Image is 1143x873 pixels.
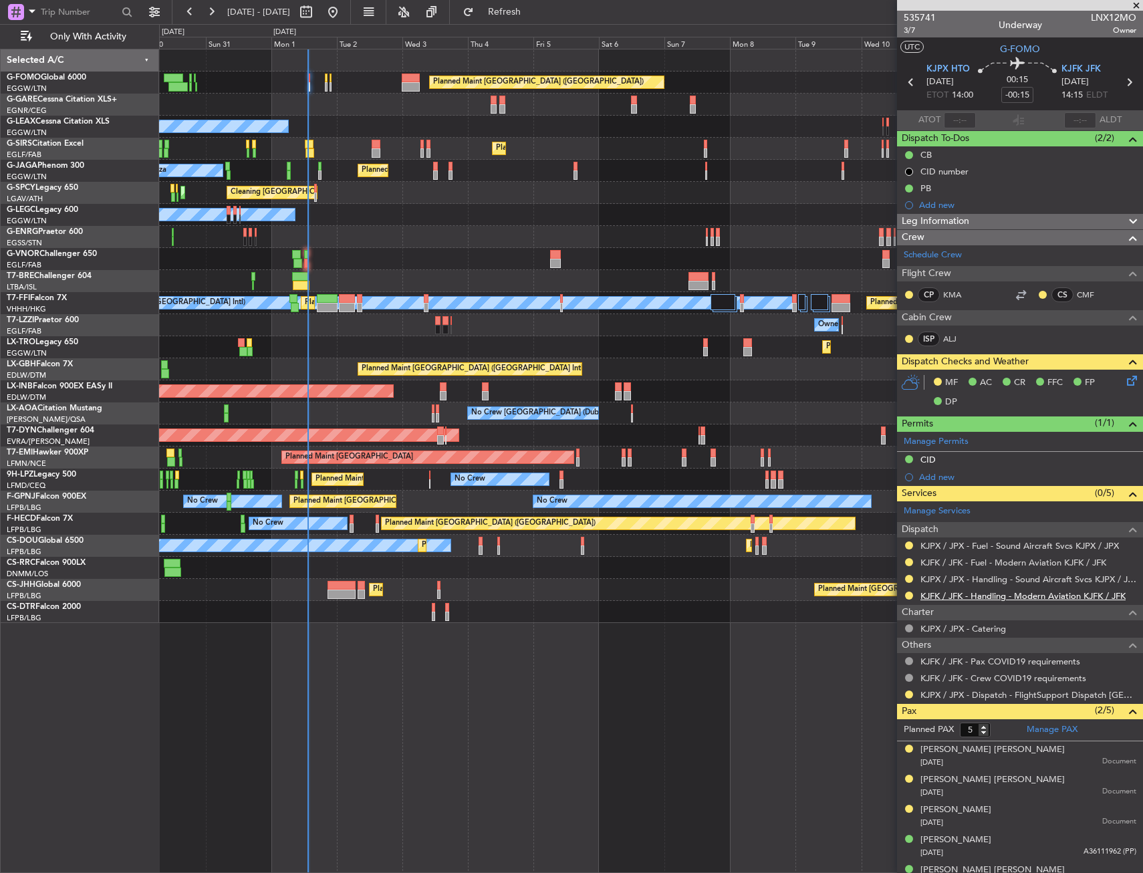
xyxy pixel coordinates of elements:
span: Cabin Crew [902,310,952,326]
a: G-GARECessna Citation XLS+ [7,96,117,104]
a: T7-FFIFalcon 7X [7,294,67,302]
span: F-HECD [7,515,36,523]
span: [DATE] [920,787,943,797]
span: Dispatch Checks and Weather [902,354,1029,370]
div: Planned Maint [GEOGRAPHIC_DATA] ([GEOGRAPHIC_DATA]) [385,513,596,533]
a: EDLW/DTM [7,392,46,402]
a: LFPB/LBG [7,613,41,623]
a: EDLW/DTM [7,370,46,380]
span: [DATE] - [DATE] [227,6,290,18]
a: CS-JHHGlobal 6000 [7,581,81,589]
span: A36111962 (PP) [1084,846,1136,858]
div: Planned Maint [GEOGRAPHIC_DATA] ([GEOGRAPHIC_DATA]) [818,580,1029,600]
div: Planned Maint [GEOGRAPHIC_DATA] ([GEOGRAPHIC_DATA]) [293,491,504,511]
a: T7-EMIHawker 900XP [7,449,88,457]
a: Schedule Crew [904,249,962,262]
a: EVRA/[PERSON_NAME] [7,436,90,447]
a: CS-DOUGlobal 6500 [7,537,84,545]
a: LFPB/LBG [7,525,41,535]
div: Tue 9 [795,37,861,49]
a: G-FOMOGlobal 6000 [7,74,86,82]
a: LX-GBHFalcon 7X [7,360,73,368]
div: Sun 31 [206,37,271,49]
div: Planned Maint [GEOGRAPHIC_DATA] ([GEOGRAPHIC_DATA]) [422,535,632,555]
div: Cleaning [GEOGRAPHIC_DATA] ([PERSON_NAME] Intl) [231,182,419,203]
span: [DATE] [1061,76,1089,89]
div: No Crew [187,491,218,511]
div: Thu 4 [468,37,533,49]
a: KJPX / JPX - Dispatch - FlightSupport Dispatch [GEOGRAPHIC_DATA] [920,689,1136,701]
a: LGAV/ATH [7,194,43,204]
div: No Crew [253,513,283,533]
div: Planned Maint Nice ([GEOGRAPHIC_DATA]) [315,469,465,489]
a: Manage Permits [904,435,969,449]
div: Add new [919,199,1136,211]
span: Leg Information [902,214,969,229]
span: 3/7 [904,25,936,36]
a: KJFK / JFK - Crew COVID19 requirements [920,672,1086,684]
div: Planned Maint [GEOGRAPHIC_DATA] ([GEOGRAPHIC_DATA]) [433,72,644,92]
div: Owner [818,315,841,335]
span: ETOT [926,89,948,102]
div: [PERSON_NAME] [PERSON_NAME] [920,773,1065,787]
span: 14:00 [952,89,973,102]
input: Trip Number [41,2,118,22]
button: Only With Activity [15,26,145,47]
span: LX-GBH [7,360,36,368]
a: CMF [1077,289,1107,301]
span: 00:15 [1007,74,1028,87]
span: Only With Activity [35,32,141,41]
div: CID [920,454,936,465]
span: Others [902,638,931,653]
span: T7-BRE [7,272,34,280]
a: G-SIRSCitation Excel [7,140,84,148]
a: CS-RRCFalcon 900LX [7,559,86,567]
div: Planned Maint [GEOGRAPHIC_DATA] ([GEOGRAPHIC_DATA]) [750,535,961,555]
a: G-LEAXCessna Citation XLS [7,118,110,126]
div: CP [918,287,940,302]
a: Manage PAX [1027,723,1077,737]
div: PB [920,182,931,194]
span: CS-JHH [7,581,35,589]
a: LX-AOACitation Mustang [7,404,102,412]
a: LFMD/CEQ [7,481,45,491]
a: LFMN/NCE [7,459,46,469]
span: ELDT [1086,89,1108,102]
div: Planned Maint Dusseldorf [826,337,914,357]
span: [DATE] [920,848,943,858]
button: Refresh [457,1,537,23]
div: Mon 8 [730,37,795,49]
div: Wed 3 [402,37,468,49]
span: DP [945,396,957,409]
span: G-LEGC [7,206,35,214]
div: [DATE] [162,27,184,38]
span: F-GPNJ [7,493,35,501]
a: [PERSON_NAME]/QSA [7,414,86,424]
a: EGLF/FAB [7,150,41,160]
a: EGLF/FAB [7,260,41,270]
span: 14:15 [1061,89,1083,102]
a: VHHH/HKG [7,304,46,314]
div: Fri 5 [533,37,599,49]
span: Pax [902,704,916,719]
div: Planned Maint [GEOGRAPHIC_DATA] [285,447,413,467]
span: LX-AOA [7,404,37,412]
span: Dispatch To-Dos [902,131,969,146]
a: LFPB/LBG [7,547,41,557]
a: KJFK / JFK - Pax COVID19 requirements [920,656,1080,667]
input: --:-- [944,112,976,128]
a: EGGW/LTN [7,348,47,358]
div: Sat 30 [140,37,205,49]
a: G-ENRGPraetor 600 [7,228,83,236]
span: Dispatch [902,522,938,537]
a: DNMM/LOS [7,569,48,579]
a: EGGW/LTN [7,172,47,182]
span: LX-INB [7,382,33,390]
span: T7-DYN [7,426,37,434]
span: T7-EMI [7,449,33,457]
span: KJFK JFK [1061,63,1101,76]
a: EGGW/LTN [7,84,47,94]
span: LX-TRO [7,338,35,346]
div: Planned Maint [GEOGRAPHIC_DATA] ([GEOGRAPHIC_DATA]) [496,138,707,158]
a: KJFK / JFK - Fuel - Modern Aviation KJFK / JFK [920,557,1106,568]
